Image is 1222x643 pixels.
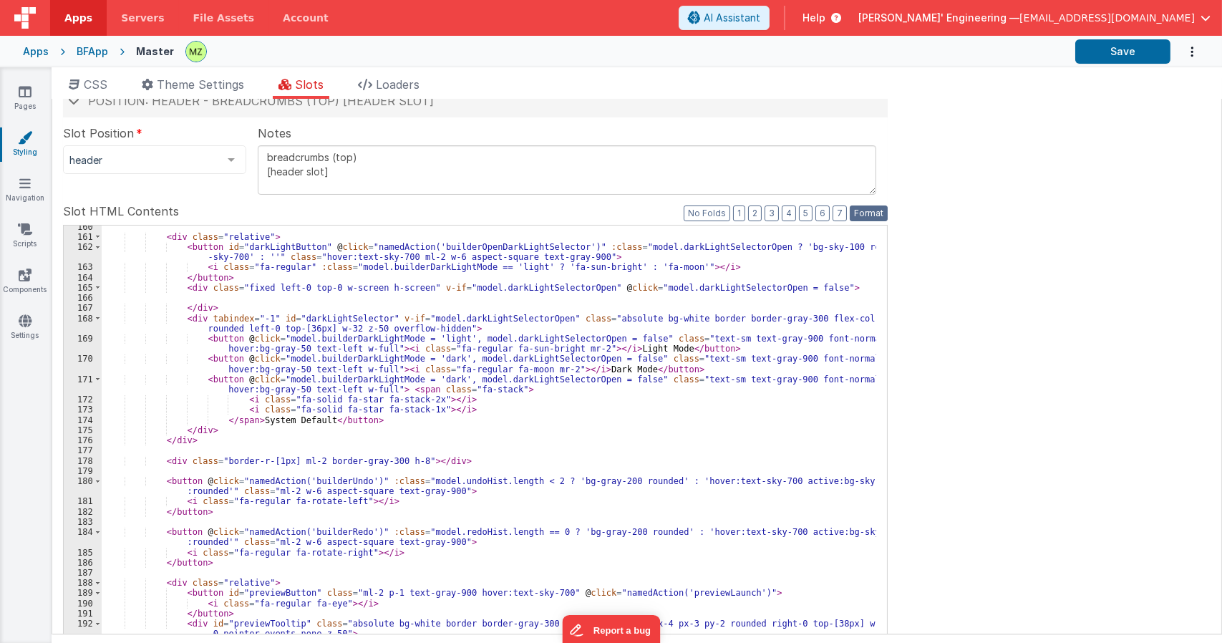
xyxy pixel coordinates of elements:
div: 192 [64,619,102,639]
div: 171 [64,374,102,395]
div: 172 [64,395,102,405]
div: 182 [64,507,102,517]
div: 169 [64,334,102,354]
div: 181 [64,496,102,506]
div: 160 [64,222,102,232]
span: Help [802,11,825,25]
div: 180 [64,476,102,496]
button: Save [1075,39,1170,64]
button: No Folds [684,206,730,221]
span: Slot Position [63,125,134,142]
div: 177 [64,445,102,455]
span: Slot HTML Contents [63,203,179,220]
span: Slots [295,77,324,92]
div: 163 [64,262,102,272]
span: Servers [121,11,164,25]
span: [EMAIL_ADDRESS][DOMAIN_NAME] [1019,11,1195,25]
span: Apps [64,11,92,25]
div: 176 [64,435,102,445]
button: AI Assistant [679,6,770,30]
div: 183 [64,517,102,527]
div: 189 [64,588,102,598]
button: 7 [833,206,847,221]
div: 188 [64,578,102,588]
span: AI Assistant [704,11,760,25]
span: CSS [84,77,107,92]
div: 162 [64,242,102,262]
div: 190 [64,599,102,609]
div: 191 [64,609,102,619]
div: 164 [64,273,102,283]
button: 5 [799,206,813,221]
img: 095be3719ea6209dc2162ba73c069c80 [186,42,206,62]
div: 174 [64,415,102,425]
button: 3 [765,206,779,221]
div: 187 [64,568,102,578]
div: 170 [64,354,102,374]
span: Notes [258,125,291,142]
button: Format [850,206,888,221]
div: 166 [64,293,102,303]
button: Options [1170,37,1199,67]
div: 161 [64,232,102,242]
span: Position: header - breadcrumbs (top) [header slot] [88,94,434,108]
button: 6 [815,206,830,221]
span: File Assets [193,11,255,25]
div: 184 [64,527,102,547]
div: 186 [64,558,102,568]
div: 185 [64,548,102,558]
button: [PERSON_NAME]' Engineering — [EMAIL_ADDRESS][DOMAIN_NAME] [858,11,1211,25]
div: Master [136,44,174,59]
div: BFApp [77,44,108,59]
span: header [69,153,217,168]
button: 2 [748,206,762,221]
div: Apps [23,44,49,59]
div: 165 [64,283,102,293]
span: [PERSON_NAME]' Engineering — [858,11,1019,25]
div: 173 [64,405,102,415]
div: 179 [64,466,102,476]
div: 168 [64,314,102,334]
button: 1 [733,206,745,221]
div: 175 [64,425,102,435]
div: 178 [64,456,102,466]
span: Loaders [376,77,420,92]
button: 4 [782,206,796,221]
div: 167 [64,303,102,313]
span: Theme Settings [157,77,244,92]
